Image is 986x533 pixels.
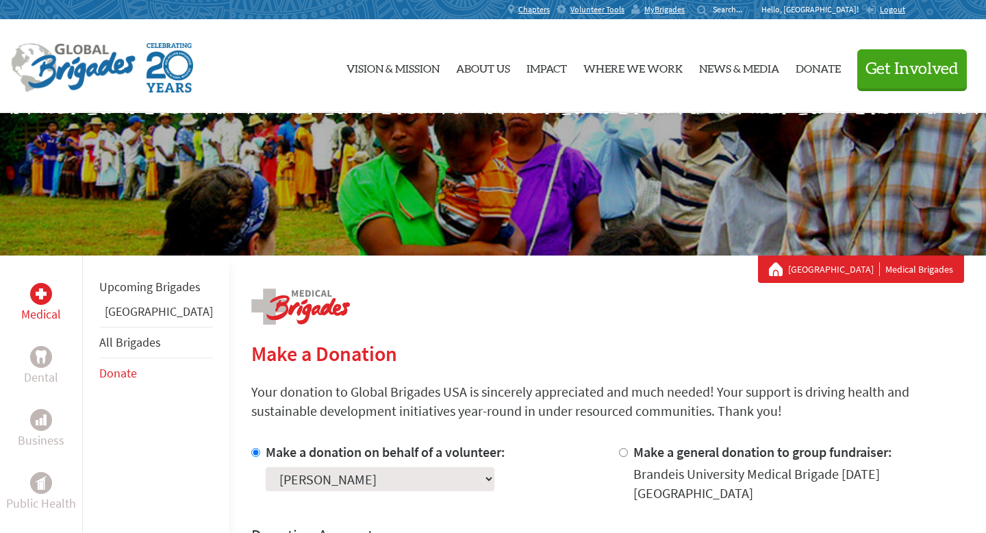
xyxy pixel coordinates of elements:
div: Medical [30,283,52,305]
span: MyBrigades [644,4,685,15]
a: Donate [796,31,841,102]
img: Global Brigades Celebrating 20 Years [147,43,193,92]
p: Medical [21,305,61,324]
a: [GEOGRAPHIC_DATA] [105,303,213,319]
a: DentalDental [24,346,58,387]
p: Hello, [GEOGRAPHIC_DATA]! [761,4,865,15]
img: Dental [36,350,47,363]
a: MedicalMedical [21,283,61,324]
a: Donate [99,365,137,381]
li: Belize [99,302,213,327]
a: All Brigades [99,334,161,350]
a: [GEOGRAPHIC_DATA] [788,262,880,276]
label: Make a general donation to group fundraiser: [633,443,892,460]
li: Upcoming Brigades [99,272,213,302]
p: Business [18,431,64,450]
span: Logout [880,4,905,14]
button: Get Involved [857,49,967,88]
div: Dental [30,346,52,368]
img: logo-medical.png [251,288,350,325]
span: Chapters [518,4,550,15]
a: Public HealthPublic Health [6,472,76,513]
a: Logout [865,4,905,15]
a: BusinessBusiness [18,409,64,450]
img: Global Brigades Logo [11,43,136,92]
span: Get Involved [865,61,959,77]
div: Business [30,409,52,431]
input: Search... [713,4,752,14]
a: News & Media [699,31,779,102]
li: Donate [99,358,213,388]
div: Public Health [30,472,52,494]
img: Medical [36,288,47,299]
label: Make a donation on behalf of a volunteer: [266,443,505,460]
img: Business [36,414,47,425]
h2: Make a Donation [251,341,964,366]
div: Brandeis University Medical Brigade [DATE] [GEOGRAPHIC_DATA] [633,464,965,503]
p: Public Health [6,494,76,513]
span: Volunteer Tools [570,4,624,15]
li: All Brigades [99,327,213,358]
a: Vision & Mission [346,31,440,102]
p: Your donation to Global Brigades USA is sincerely appreciated and much needed! Your support is dr... [251,382,964,421]
img: Public Health [36,476,47,490]
a: About Us [456,31,510,102]
div: Medical Brigades [769,262,953,276]
a: Upcoming Brigades [99,279,201,295]
p: Dental [24,368,58,387]
a: Where We Work [583,31,683,102]
a: Impact [527,31,567,102]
